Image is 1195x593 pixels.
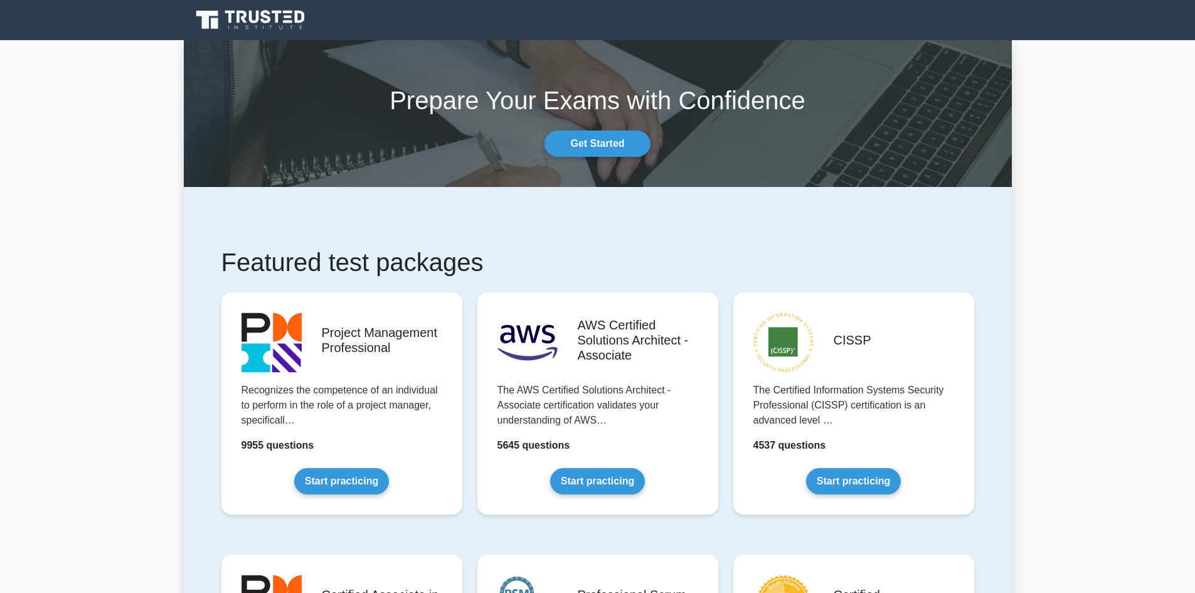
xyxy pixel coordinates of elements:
[544,131,650,157] a: Get Started
[221,247,974,277] h1: Featured test packages
[294,468,389,494] a: Start practicing
[550,468,645,494] a: Start practicing
[806,468,901,494] a: Start practicing
[184,85,1012,115] h1: Prepare Your Exams with Confidence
